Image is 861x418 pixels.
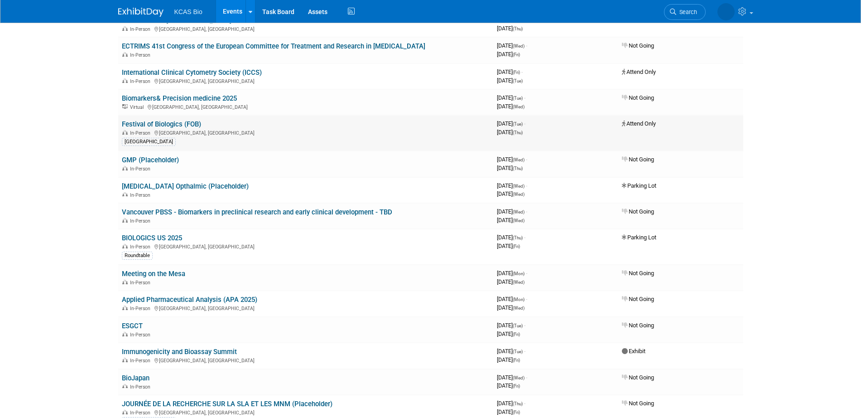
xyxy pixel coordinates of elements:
span: [DATE] [497,94,525,101]
img: ExhibitDay [118,8,164,17]
span: [DATE] [497,103,524,110]
div: [GEOGRAPHIC_DATA], [GEOGRAPHIC_DATA] [122,103,490,110]
span: (Wed) [513,184,524,189]
span: (Fri) [513,244,520,249]
span: (Mon) [513,297,524,302]
span: [DATE] [497,165,523,171]
span: [DATE] [497,278,524,285]
span: Not Going [622,208,654,215]
span: In-Person [130,280,153,286]
img: Elma El Khouri [717,3,735,20]
span: Not Going [622,374,654,381]
span: (Fri) [513,358,520,363]
span: [DATE] [497,348,525,355]
img: In-Person Event [122,280,128,284]
span: (Thu) [513,235,523,240]
span: Not Going [622,94,654,101]
img: In-Person Event [122,306,128,310]
span: Parking Lot [622,234,656,241]
span: - [524,400,525,407]
span: [DATE] [497,331,520,337]
span: Not Going [622,270,654,277]
span: In-Person [130,306,153,311]
span: [DATE] [497,234,525,241]
a: Biomarkers& Precision medicine 2025 [122,94,237,102]
span: Parking Lot [622,182,656,189]
span: In-Person [130,332,153,338]
span: Attend Only [622,120,656,127]
span: - [526,156,527,163]
span: [DATE] [497,182,527,189]
span: - [526,208,527,215]
img: In-Person Event [122,78,128,83]
span: [DATE] [497,400,525,407]
span: - [521,68,523,75]
span: [DATE] [497,243,520,249]
span: (Tue) [513,349,523,354]
a: JOURNÉE DE LA RECHERCHE SUR LA SLA ET LES MNM (Placeholder) [122,400,332,408]
span: In-Person [130,130,153,136]
span: - [526,42,527,49]
span: [DATE] [497,322,525,329]
span: (Wed) [513,44,524,49]
div: [GEOGRAPHIC_DATA], [GEOGRAPHIC_DATA] [122,243,490,250]
span: - [526,374,527,381]
span: Virtual [130,104,146,110]
span: [DATE] [497,208,527,215]
span: (Wed) [513,209,524,214]
span: Not Going [622,296,654,302]
span: KCAS Bio [174,8,202,15]
img: Virtual Event [122,104,128,109]
span: (Wed) [513,104,524,109]
span: [DATE] [497,356,520,363]
span: - [524,120,525,127]
span: In-Person [130,384,153,390]
div: [GEOGRAPHIC_DATA], [GEOGRAPHIC_DATA] [122,25,490,32]
div: [GEOGRAPHIC_DATA] [122,138,176,146]
span: [DATE] [497,374,527,381]
a: [MEDICAL_DATA] Opthalmic (Placeholder) [122,182,249,190]
a: Applied Pharmaceutical Analysis (APA 2025) [122,296,257,304]
span: [DATE] [497,129,523,136]
span: [DATE] [497,68,523,75]
span: (Wed) [513,375,524,380]
a: BIOLOGICS US 2025 [122,234,182,242]
span: In-Person [130,52,153,58]
span: (Wed) [513,192,524,197]
span: [DATE] [497,42,527,49]
span: Not Going [622,42,654,49]
span: In-Person [130,218,153,224]
div: [GEOGRAPHIC_DATA], [GEOGRAPHIC_DATA] [122,304,490,311]
span: [DATE] [497,120,525,127]
span: [DATE] [497,51,520,58]
span: Not Going [622,400,654,407]
a: Meeting on the Mesa [122,270,185,278]
span: - [524,94,525,101]
a: Search [664,4,706,20]
span: (Wed) [513,157,524,162]
img: In-Person Event [122,166,128,170]
div: [GEOGRAPHIC_DATA], [GEOGRAPHIC_DATA] [122,408,490,416]
span: (Fri) [513,332,520,337]
img: In-Person Event [122,130,128,135]
span: [DATE] [497,296,527,302]
span: - [526,182,527,189]
span: [DATE] [497,217,524,224]
span: (Fri) [513,52,520,57]
span: In-Person [130,166,153,172]
div: [GEOGRAPHIC_DATA], [GEOGRAPHIC_DATA] [122,356,490,364]
span: [DATE] [497,408,520,415]
img: In-Person Event [122,26,128,31]
span: (Wed) [513,280,524,285]
span: Not Going [622,156,654,163]
span: (Thu) [513,130,523,135]
div: [GEOGRAPHIC_DATA], [GEOGRAPHIC_DATA] [122,77,490,84]
a: Vancouver PBSS - Biomarkers in preclinical research and early clinical development - TBD [122,208,392,216]
a: BioJapan [122,374,149,382]
span: (Mon) [513,271,524,276]
a: ESGCT [122,322,143,330]
span: (Tue) [513,96,523,101]
span: Search [676,9,697,15]
span: In-Person [130,192,153,198]
a: International Clinical Cytometry Society (ICCS) [122,68,262,77]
